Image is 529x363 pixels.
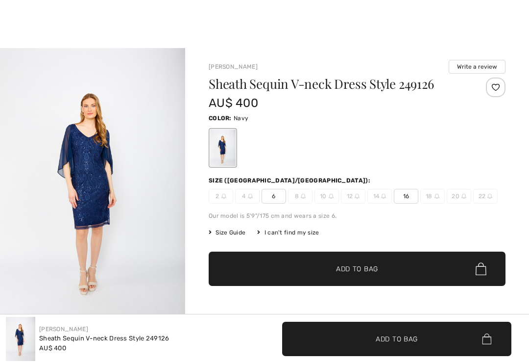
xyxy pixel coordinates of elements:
img: ring-m.svg [434,194,439,199]
img: Bag.svg [476,262,486,275]
img: ring-m.svg [301,194,306,199]
div: I can't find my size [257,228,319,237]
span: 4 [235,189,260,204]
span: Size Guide [209,228,245,237]
img: Sheath Sequin V-Neck Dress Style 249126 [6,317,35,361]
span: 18 [420,189,445,204]
span: 14 [367,189,392,204]
span: 12 [341,189,365,204]
a: [PERSON_NAME] [39,326,88,333]
span: 22 [473,189,498,204]
img: ring-m.svg [329,194,334,199]
span: AU$ 400 [39,344,66,352]
img: ring-m.svg [381,194,386,199]
span: 16 [394,189,418,204]
span: Color: [209,115,232,122]
span: Add to Bag [376,334,418,344]
img: ring-m.svg [487,194,492,199]
img: ring-m.svg [248,194,253,199]
h1: Sheath Sequin V-neck Dress Style 249126 [209,78,456,90]
span: 20 [447,189,471,204]
img: ring-m.svg [221,194,226,199]
span: 6 [262,189,286,204]
span: 2 [209,189,233,204]
button: Add to Bag [209,252,505,286]
span: 10 [314,189,339,204]
span: AU$ 400 [209,96,258,110]
div: Sheath Sequin V-neck Dress Style 249126 [39,334,169,343]
div: Size ([GEOGRAPHIC_DATA]/[GEOGRAPHIC_DATA]): [209,176,372,185]
img: ring-m.svg [355,194,360,199]
div: Navy [210,130,236,166]
span: Add to Bag [336,264,378,274]
img: ring-m.svg [461,194,466,199]
img: Bag.svg [482,334,491,344]
a: [PERSON_NAME] [209,63,258,70]
button: Add to Bag [282,322,511,356]
span: 8 [288,189,313,204]
button: Write a review [449,60,505,74]
span: Navy [234,115,248,122]
div: Our model is 5'9"/175 cm and wears a size 6. [209,211,505,220]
